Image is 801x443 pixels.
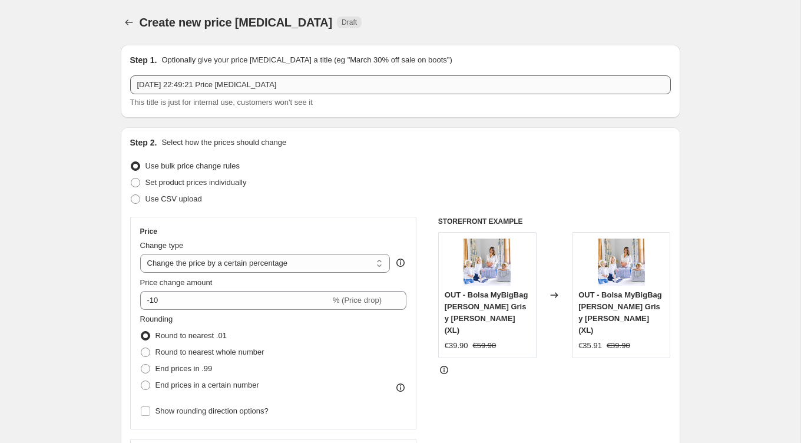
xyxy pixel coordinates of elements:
span: Draft [342,18,357,27]
span: Set product prices individually [145,178,247,187]
span: Show rounding direction options? [155,406,269,415]
input: -15 [140,291,330,310]
div: help [395,257,406,269]
span: End prices in .99 [155,364,213,373]
span: This title is just for internal use, customers won't see it [130,98,313,107]
span: Round to nearest .01 [155,331,227,340]
span: OUT - Bolsa MyBigBag [PERSON_NAME] Gris y [PERSON_NAME] (XL) [445,290,528,335]
span: OUT - Bolsa MyBigBag [PERSON_NAME] Gris y [PERSON_NAME] (XL) [578,290,662,335]
span: Use bulk price change rules [145,161,240,170]
div: €39.90 [445,340,468,352]
h3: Price [140,227,157,236]
span: % (Price drop) [333,296,382,305]
p: Select how the prices should change [161,137,286,148]
h2: Step 2. [130,137,157,148]
h6: STOREFRONT EXAMPLE [438,217,671,226]
span: Rounding [140,315,173,323]
button: Price change jobs [121,14,137,31]
p: Optionally give your price [MEDICAL_DATA] a title (eg "March 30% off sale on boots") [161,54,452,66]
input: 30% off holiday sale [130,75,671,94]
span: Use CSV upload [145,194,202,203]
div: €35.91 [578,340,602,352]
span: Change type [140,241,184,250]
span: End prices in a certain number [155,381,259,389]
img: bolsa-mybigbag-raya-gris-y-blanco-37224388624638_80x.jpg [464,239,511,286]
span: Price change amount [140,278,213,287]
strike: €59.90 [473,340,497,352]
span: Round to nearest whole number [155,348,264,356]
img: bolsa-mybigbag-raya-gris-y-blanco-37224388624638_80x.jpg [598,239,645,286]
strike: €39.90 [607,340,630,352]
span: Create new price [MEDICAL_DATA] [140,16,333,29]
h2: Step 1. [130,54,157,66]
